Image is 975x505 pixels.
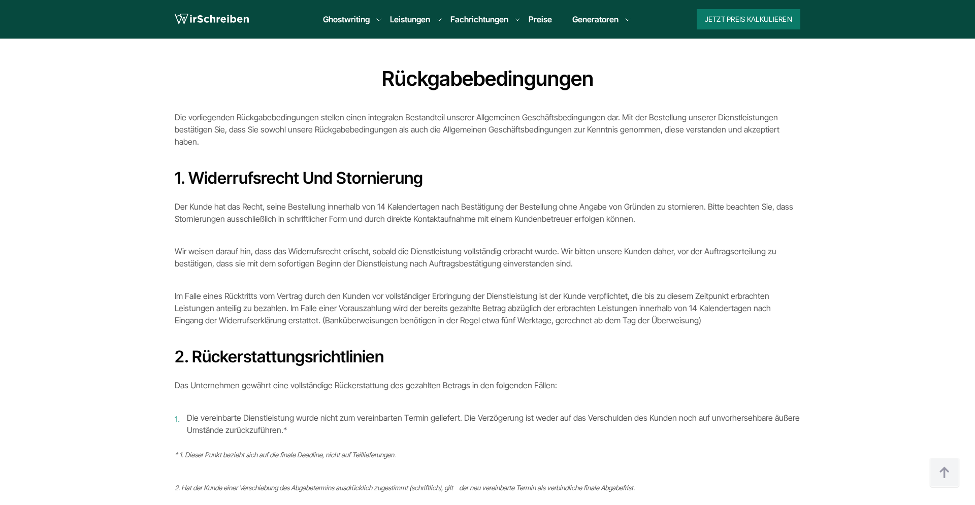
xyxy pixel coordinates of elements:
[450,13,508,25] a: Fachrichtungen
[390,13,430,25] a: Leistungen
[175,12,249,27] img: logo wirschreiben
[175,380,557,390] span: Das Unternehmen gewährt eine vollständige Rückerstattung des gezahlten Betrags in den folgenden F...
[187,413,800,435] span: Die vereinbarte Dienstleistung wurde nicht zum vereinbarten Termin geliefert. Die Verzögerung ist...
[175,291,771,325] span: Im Falle eines Rücktritts vom Vertrag durch den Kunden vor vollständiger Erbringung der Dienstlei...
[929,458,960,488] img: button top
[175,347,384,366] b: 2. Rückerstattungsrichtlinien
[529,14,552,24] a: Preise
[175,484,635,492] span: 2. Hat der Kunde einer Verschiebung des Abgabetermins ausdrücklich zugestimmt (schriftlich), gilt...
[572,13,619,25] a: Generatoren
[175,168,423,188] b: 1. Widerrufsrecht und Stornierung
[697,9,800,29] button: Jetzt Preis kalkulieren
[175,451,396,459] span: * 1. Dieser Punkt bezieht sich auf die finale Deadline, nicht auf Teillieferungen.
[175,112,779,147] span: Die vorliegenden Rückgabebedingungen stellen einen integralen Bestandteil unserer Allgemeinen Ges...
[323,13,370,25] a: Ghostwriting
[382,66,594,91] b: Rückgabebedingungen
[318,315,701,325] span: . (Banküberweisungen benötigen in der Regel etwa fünf Werktage, gerechnet ab dem Tag der Überweis...
[175,246,776,268] span: Wir weisen darauf hin, dass das Widerrufsrecht erlischt, sobald die Dienstleistung vollständig er...
[175,201,793,224] span: Der Kunde hat das Recht, seine Bestellung innerhalb von 14 Kalendertagen nach Bestätigung der Bes...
